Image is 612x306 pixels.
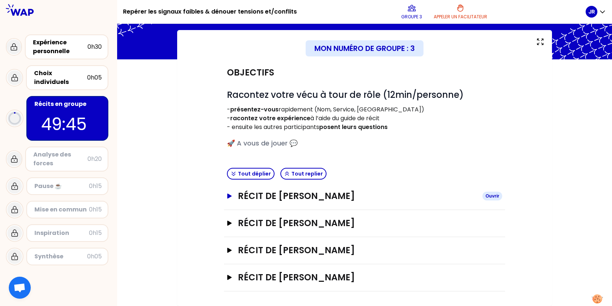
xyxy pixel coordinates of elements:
h3: Récit de [PERSON_NAME] [238,190,477,202]
div: Ouvrir le chat [9,277,31,299]
h3: Récit de [PERSON_NAME] [238,244,477,256]
p: Appeler un facilitateur [434,14,487,20]
div: Synthèse [34,252,87,261]
button: Tout replier [280,168,326,180]
h3: Récit de [PERSON_NAME] [238,272,477,283]
div: 0h30 [87,43,102,51]
div: Récits en groupe [34,100,102,108]
button: Tout déplier [227,168,275,180]
button: JR [586,6,606,18]
div: 0h20 [87,155,102,163]
div: Choix individuels [34,69,87,86]
div: 0h15 [89,182,102,191]
strong: racontez votre expérience [230,114,310,122]
div: Mise en commun [34,205,89,214]
strong: présentez-vous [230,105,279,114]
div: 0h05 [87,73,102,82]
div: Inspiration [34,229,89,237]
button: Appeler un facilitateur [431,1,490,23]
div: Ouvrir [482,192,502,200]
div: 0h15 [89,229,102,237]
button: Récit de [PERSON_NAME] [227,272,502,283]
button: Groupe 3 [398,1,425,23]
div: Expérience personnelle [33,38,87,56]
h2: Objectifs [227,67,274,78]
div: 0h15 [89,205,102,214]
button: Récit de [PERSON_NAME] [227,244,502,256]
h3: Récit de [PERSON_NAME] [238,217,477,229]
div: Mon numéro de groupe : 3 [306,40,423,56]
p: - rapidement (Nom, Service, [GEOGRAPHIC_DATA]) [227,105,502,114]
p: - ensuite les autres participants [227,123,502,132]
span: Racontez votre vécu à tour de rôle (12min/personne) [227,89,464,101]
button: Récit de [PERSON_NAME]Ouvrir [227,190,502,202]
p: 49:45 [41,111,94,137]
div: Pause ☕️ [34,182,89,191]
strong: posent leurs questions [319,123,388,131]
button: Récit de [PERSON_NAME] [227,217,502,229]
p: Groupe 3 [401,14,422,20]
div: Analyse des forces [33,150,87,168]
span: 🚀 A vous de jouer 💬 [227,139,298,148]
p: - à l’aide du guide de récit [227,114,502,123]
div: 0h05 [87,252,102,261]
p: JR [589,8,595,15]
